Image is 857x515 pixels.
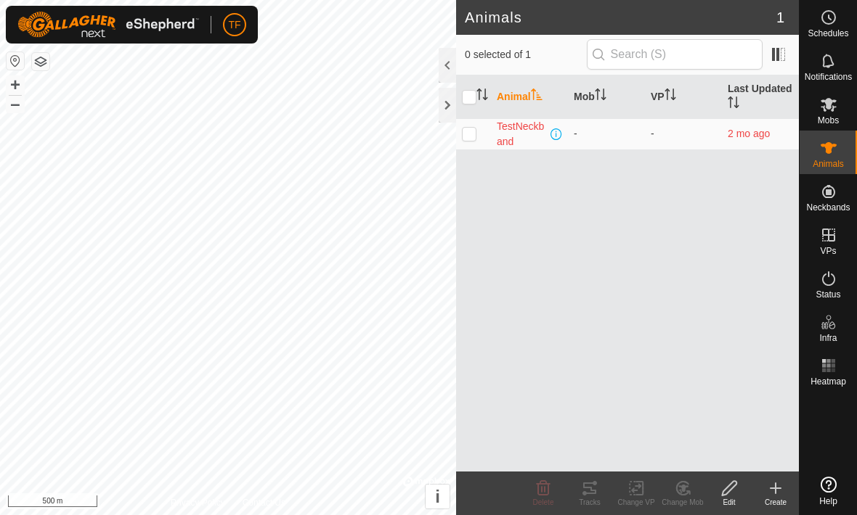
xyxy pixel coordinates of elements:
h2: Animals [465,9,776,26]
span: Delete [533,498,554,506]
span: TestNeckband [497,119,548,149]
div: Create [752,497,799,508]
p-sorticon: Activate to sort [476,91,488,102]
span: TF [228,17,240,33]
div: Change Mob [659,497,706,508]
div: - [574,126,639,141]
span: Status [816,290,840,299]
span: Neckbands [806,203,850,212]
span: Help [819,497,837,506]
span: Mobs [818,116,839,125]
p-sorticon: Activate to sort [595,91,606,102]
span: Infra [819,334,837,342]
button: – [7,95,24,112]
p-sorticon: Activate to sort [665,91,676,102]
th: Animal [491,75,568,119]
span: Notifications [805,73,852,81]
img: Gallagher Logo [17,12,199,38]
app-display-virtual-paddock-transition: - [651,128,654,139]
button: Map Layers [32,53,49,70]
button: + [7,76,24,94]
input: Search (S) [587,39,763,70]
a: Help [800,471,857,511]
button: Reset Map [7,52,24,70]
span: Heatmap [811,377,846,386]
a: Contact Us [243,496,285,509]
div: Tracks [566,497,613,508]
p-sorticon: Activate to sort [728,99,739,110]
a: Privacy Policy [171,496,225,509]
div: Change VP [613,497,659,508]
button: i [426,485,450,508]
span: 1 [776,7,784,28]
span: Animals [813,160,844,168]
div: Edit [706,497,752,508]
span: 0 selected of 1 [465,47,587,62]
th: Last Updated [722,75,799,119]
span: VPs [820,247,836,255]
th: Mob [568,75,645,119]
p-sorticon: Activate to sort [531,91,543,102]
th: VP [645,75,722,119]
span: i [435,487,440,506]
span: 12 Jun 2025 at 6:12 pm [728,128,770,139]
span: Schedules [808,29,848,38]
